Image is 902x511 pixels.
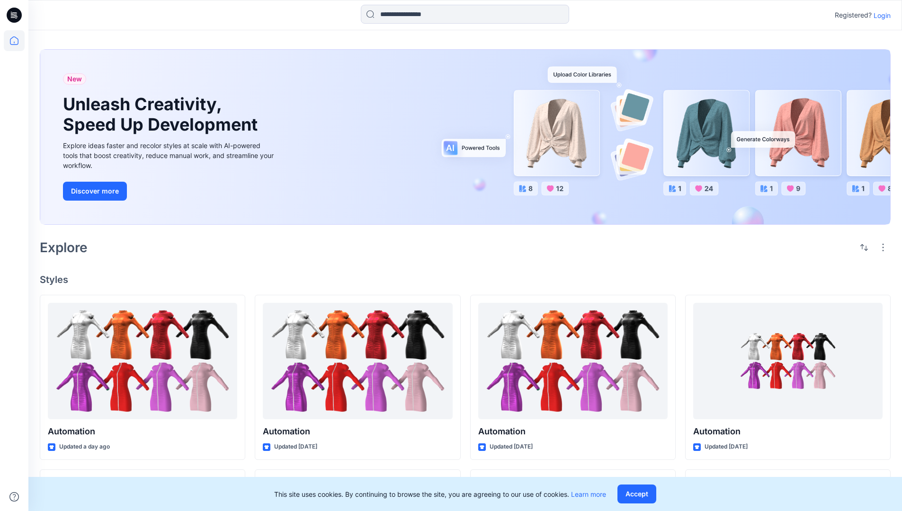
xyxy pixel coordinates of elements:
[478,425,668,438] p: Automation
[263,303,452,420] a: Automation
[693,425,883,438] p: Automation
[63,94,262,135] h1: Unleash Creativity, Speed Up Development
[67,73,82,85] span: New
[263,425,452,438] p: Automation
[48,303,237,420] a: Automation
[274,442,317,452] p: Updated [DATE]
[617,485,656,503] button: Accept
[59,442,110,452] p: Updated a day ago
[478,303,668,420] a: Automation
[40,274,891,285] h4: Styles
[63,182,276,201] a: Discover more
[63,141,276,170] div: Explore ideas faster and recolor styles at scale with AI-powered tools that boost creativity, red...
[693,303,883,420] a: Automation
[490,442,533,452] p: Updated [DATE]
[835,9,872,21] p: Registered?
[274,489,606,499] p: This site uses cookies. By continuing to browse the site, you are agreeing to our use of cookies.
[40,240,88,255] h2: Explore
[571,490,606,498] a: Learn more
[874,10,891,20] p: Login
[63,182,127,201] button: Discover more
[705,442,748,452] p: Updated [DATE]
[48,425,237,438] p: Automation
